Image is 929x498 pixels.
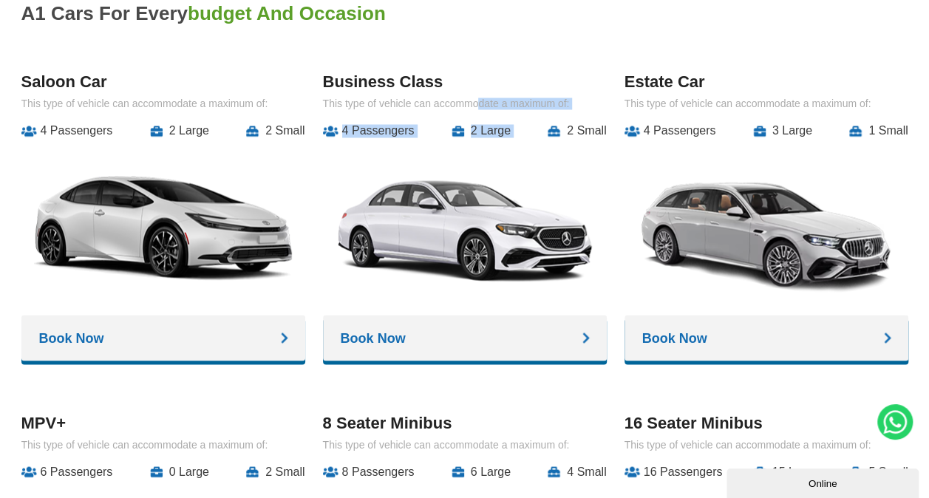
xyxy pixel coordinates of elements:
[625,72,908,92] h3: Estate Car
[452,124,511,137] li: 2 Large
[21,413,305,432] h3: MPV+
[452,465,511,478] li: 6 Large
[150,124,209,137] li: 2 Large
[246,465,304,478] li: 2 Small
[625,315,908,361] a: Book Now
[753,124,812,137] li: 3 Large
[323,98,607,109] p: This type of vehicle can accommodate a maximum of:
[21,315,305,361] a: Book Now
[150,465,209,478] li: 0 Large
[637,149,896,304] img: A1 Taxis Estate Car
[323,315,607,361] a: Book Now
[323,124,415,137] li: 4 Passengers
[323,465,415,478] li: 8 Passengers
[548,124,606,137] li: 2 Small
[625,465,723,478] li: 16 Passengers
[625,124,716,137] li: 4 Passengers
[21,2,908,25] h2: A1 cars for every
[21,98,305,109] p: This type of vehicle can accommodate a maximum of:
[323,438,607,450] p: This type of vehicle can accommodate a maximum of:
[21,72,305,92] h3: Saloon Car
[336,149,594,304] img: A1 Taxis Business Class Cars
[625,98,908,109] p: This type of vehicle can accommodate a maximum of:
[323,72,607,92] h3: Business Class
[34,149,293,304] img: A1 Taxis Saloon Car
[188,2,386,24] span: budget and occasion
[323,413,607,432] h3: 8 Seater Minibus
[21,124,113,137] li: 4 Passengers
[246,124,304,137] li: 2 Small
[726,465,922,498] iframe: chat widget
[625,413,908,432] h3: 16 Seater Minibus
[548,465,606,478] li: 4 Small
[21,465,113,478] li: 6 Passengers
[625,438,908,450] p: This type of vehicle can accommodate a maximum of:
[849,124,908,137] li: 1 Small
[21,438,305,450] p: This type of vehicle can accommodate a maximum of:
